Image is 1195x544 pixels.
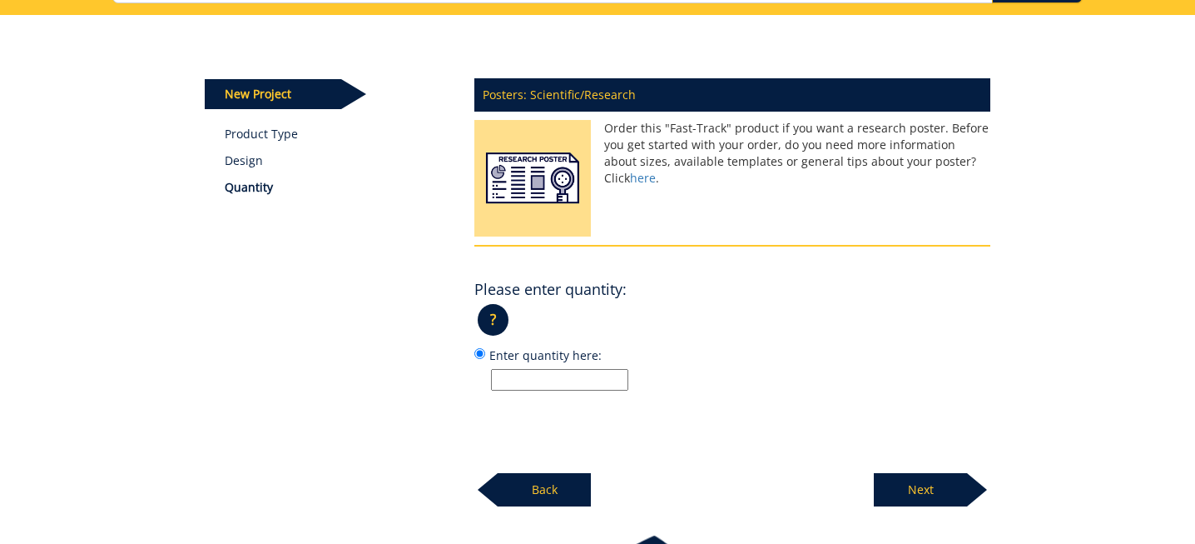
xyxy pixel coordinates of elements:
[498,473,591,507] p: Back
[478,304,508,336] p: ?
[474,282,627,298] h4: Please enter quantity:
[474,78,990,112] p: Posters: Scientific/Research
[630,170,656,186] a: here
[474,346,990,391] label: Enter quantity here:
[225,126,450,142] a: Product Type
[225,152,450,169] p: Design
[474,120,990,187] p: Order this "Fast-Track" product if you want a research poster. Before you get started with your o...
[874,473,967,507] p: Next
[491,369,628,391] input: Enter quantity here:
[205,79,341,109] p: New Project
[225,179,450,196] p: Quantity
[474,348,485,359] input: Enter quantity here:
